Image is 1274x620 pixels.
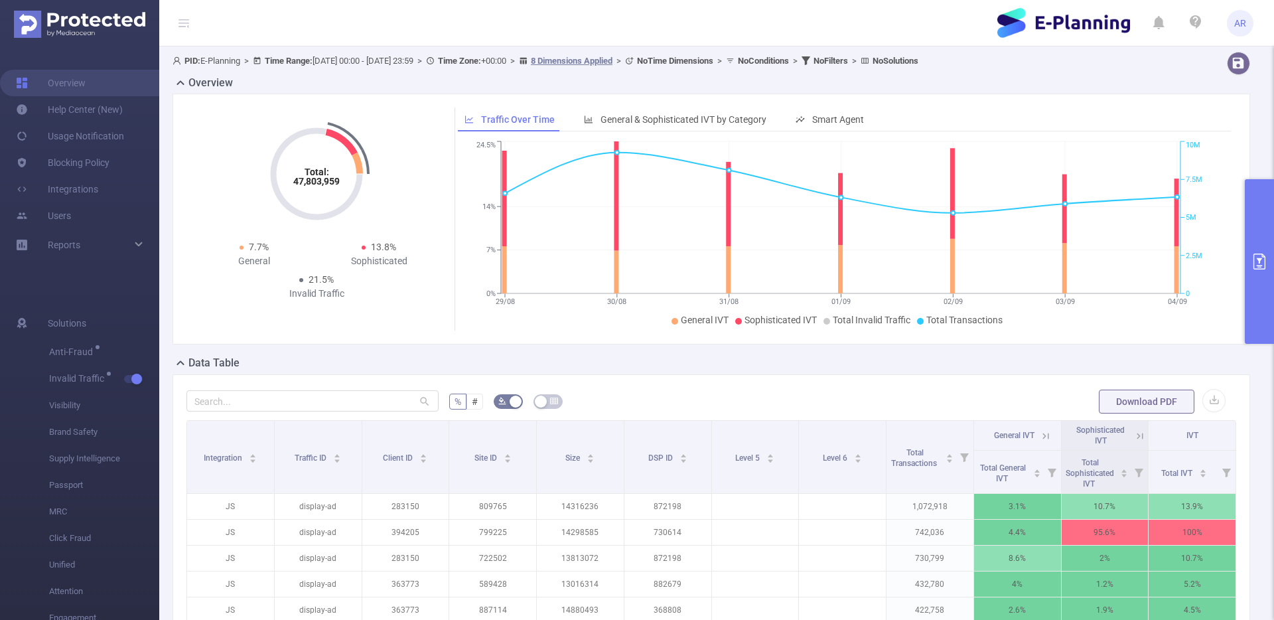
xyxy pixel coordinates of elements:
div: Invalid Traffic [254,287,379,301]
tspan: 04/09 [1167,297,1186,306]
div: Sort [1120,467,1128,475]
span: Sophisticated IVT [744,315,817,325]
i: icon: caret-down [1033,472,1040,476]
p: display-ad [275,546,362,571]
span: Invalid Traffic [49,374,109,383]
p: 14316236 [537,494,624,519]
div: Sort [679,452,687,460]
i: icon: caret-down [420,457,427,461]
p: 882679 [624,572,711,597]
a: Overview [16,70,86,96]
span: Reports [48,240,80,250]
p: 872198 [624,494,711,519]
span: % [455,396,461,407]
i: icon: caret-down [679,457,687,461]
span: Supply Intelligence [49,445,159,472]
tspan: 5M [1186,214,1196,222]
tspan: 7.5M [1186,175,1202,184]
i: Filter menu [1129,451,1148,493]
p: 13016314 [537,572,624,597]
p: 809765 [449,494,536,519]
p: JS [187,546,274,571]
a: Users [16,202,71,229]
i: icon: caret-down [1121,472,1128,476]
i: icon: caret-up [504,452,511,456]
p: 100% [1149,520,1236,545]
i: icon: caret-down [334,457,341,461]
span: DSP ID [648,453,675,463]
tspan: 10M [1186,141,1200,150]
span: Total Transactions [926,315,1003,325]
span: Total Invalid Traffic [833,315,910,325]
i: icon: user [173,56,184,65]
i: icon: caret-down [249,457,257,461]
p: 13.9% [1149,494,1236,519]
p: 8.6% [974,546,1061,571]
p: 432,780 [886,572,973,597]
div: Sort [587,452,595,460]
div: Sort [1199,467,1207,475]
tspan: 0 [1186,289,1190,298]
p: 799225 [449,520,536,545]
tspan: 29/08 [495,297,514,306]
input: Search... [186,390,439,412]
a: Help Center (New) [16,96,123,123]
tspan: 30/08 [607,297,626,306]
p: 872198 [624,546,711,571]
p: 394205 [362,520,449,545]
h2: Data Table [188,355,240,371]
p: JS [187,572,274,597]
span: Traffic Over Time [481,114,555,125]
div: Sort [946,452,954,460]
i: icon: caret-up [420,452,427,456]
span: E-Planning [DATE] 00:00 - [DATE] 23:59 +00:00 [173,56,918,66]
i: icon: caret-up [334,452,341,456]
i: icon: caret-down [587,457,595,461]
tspan: 7% [486,246,496,255]
button: Download PDF [1099,390,1194,414]
span: Solutions [48,310,86,337]
span: Sophisticated IVT [1076,426,1125,445]
i: icon: caret-down [855,457,862,461]
span: Anti-Fraud [49,347,98,356]
a: Usage Notification [16,123,124,149]
i: icon: table [550,397,558,405]
h2: Overview [188,75,233,91]
p: 363773 [362,572,449,597]
i: Filter menu [955,421,973,493]
span: 7.7% [249,242,269,252]
i: icon: caret-up [946,452,953,456]
span: > [240,56,253,66]
span: Client ID [383,453,415,463]
span: General IVT [994,431,1034,440]
tspan: 02/09 [943,297,962,306]
div: General [192,254,317,268]
b: Time Zone: [438,56,481,66]
tspan: 31/08 [719,297,739,306]
span: MRC [49,499,159,525]
i: icon: caret-down [1199,472,1206,476]
p: 730,799 [886,546,973,571]
p: 722502 [449,546,536,571]
p: 14298585 [537,520,624,545]
tspan: 24.5% [476,141,496,150]
span: Size [565,453,582,463]
p: 4% [974,572,1061,597]
i: icon: caret-down [946,457,953,461]
i: icon: bg-colors [498,397,506,405]
span: Total Transactions [891,448,939,468]
div: Sort [419,452,427,460]
b: No Conditions [738,56,789,66]
span: 13.8% [371,242,396,252]
i: icon: line-chart [464,115,474,124]
span: > [713,56,726,66]
p: 742,036 [886,520,973,545]
tspan: 47,803,959 [293,176,340,187]
div: Sophisticated [317,254,441,268]
div: Sort [854,452,862,460]
i: icon: bar-chart [584,115,593,124]
p: 3.1% [974,494,1061,519]
span: AR [1234,10,1246,37]
span: Total General IVT [980,463,1026,483]
u: 8 Dimensions Applied [531,56,612,66]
